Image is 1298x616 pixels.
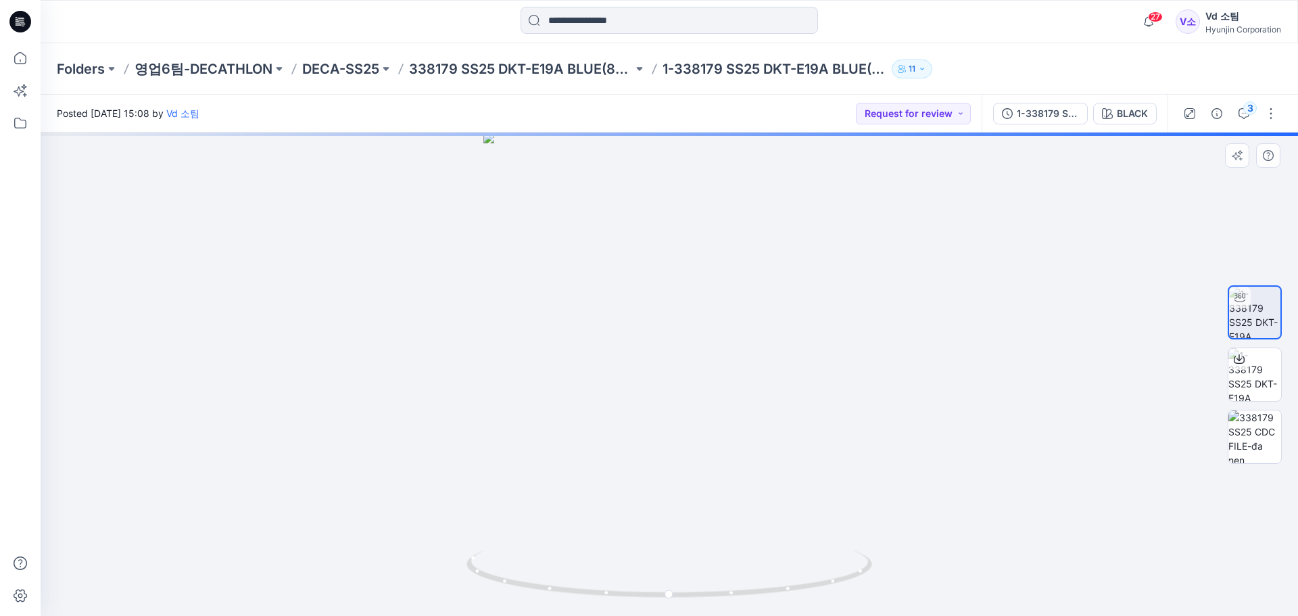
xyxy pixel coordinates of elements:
img: 1-338179 SS25 DKT-E19A BLUE(8786431) [1229,287,1280,338]
div: BLACK [1117,106,1148,121]
img: 1-338179 SS25 DKT-E19A BLUE(8786431) [1228,348,1281,401]
a: Folders [57,60,105,78]
span: Posted [DATE] 15:08 by [57,106,199,120]
button: 3 [1233,103,1255,124]
button: 11 [892,60,932,78]
a: 영업6팀-DECATHLON [135,60,272,78]
button: 1-338179 SS25 DKT-E19A BLUE(8786431) [993,103,1088,124]
div: Hyunjin Corporation [1205,24,1281,34]
div: 1-338179 SS25 DKT-E19A BLUE(8786431) [1017,106,1079,121]
p: 11 [909,62,915,76]
div: 3 [1243,101,1257,115]
button: Details [1206,103,1228,124]
a: 338179 SS25 DKT-E19A BLUE(8786431) [409,60,633,78]
button: BLACK [1093,103,1157,124]
a: Vd 소팀 [166,108,199,119]
a: DECA-SS25 [302,60,379,78]
img: 338179 SS25 CDC FILE-đa nen [1228,410,1281,463]
div: V소 [1176,9,1200,34]
span: 27 [1148,11,1163,22]
p: 1-338179 SS25 DKT-E19A BLUE(8786431) [663,60,886,78]
div: Vd 소팀 [1205,8,1281,24]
